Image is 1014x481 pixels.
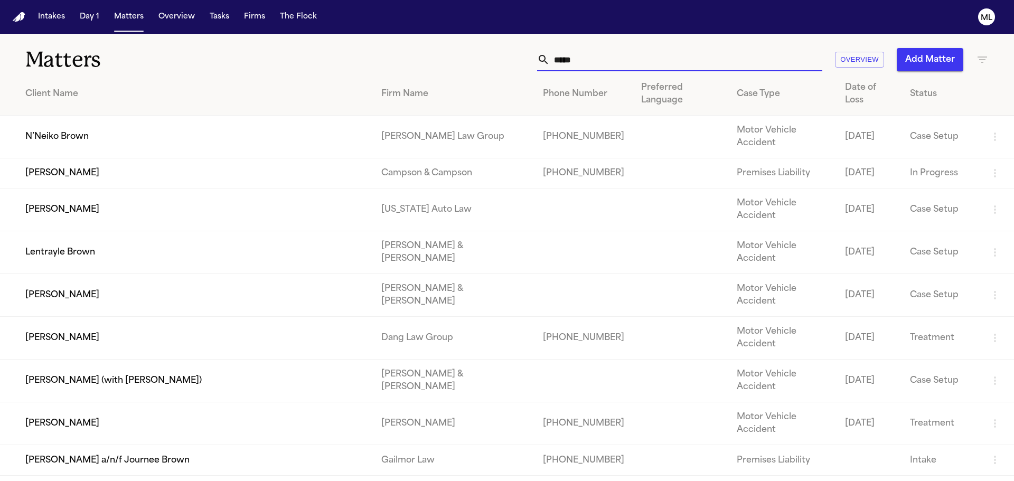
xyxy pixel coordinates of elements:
[13,12,25,22] img: Finch Logo
[728,402,837,445] td: Motor Vehicle Accident
[835,52,884,68] button: Overview
[373,158,534,188] td: Campson & Campson
[728,317,837,360] td: Motor Vehicle Accident
[837,188,902,231] td: [DATE]
[910,88,972,100] div: Status
[534,116,633,158] td: [PHONE_NUMBER]
[240,7,269,26] button: Firms
[902,231,980,274] td: Case Setup
[728,116,837,158] td: Motor Vehicle Accident
[728,158,837,188] td: Premises Liability
[837,402,902,445] td: [DATE]
[534,402,633,445] td: [PHONE_NUMBER]
[902,317,980,360] td: Treatment
[837,116,902,158] td: [DATE]
[34,7,69,26] button: Intakes
[902,360,980,402] td: Case Setup
[902,445,980,475] td: Intake
[154,7,199,26] button: Overview
[381,88,525,100] div: Firm Name
[25,46,306,73] h1: Matters
[897,48,963,71] button: Add Matter
[534,445,633,475] td: [PHONE_NUMBER]
[902,188,980,231] td: Case Setup
[728,231,837,274] td: Motor Vehicle Accident
[543,88,624,100] div: Phone Number
[76,7,104,26] button: Day 1
[276,7,321,26] button: The Flock
[902,274,980,317] td: Case Setup
[25,88,364,100] div: Client Name
[373,188,534,231] td: [US_STATE] Auto Law
[534,158,633,188] td: [PHONE_NUMBER]
[728,445,837,475] td: Premises Liability
[837,360,902,402] td: [DATE]
[373,231,534,274] td: [PERSON_NAME] & [PERSON_NAME]
[837,158,902,188] td: [DATE]
[845,81,893,107] div: Date of Loss
[728,188,837,231] td: Motor Vehicle Accident
[373,402,534,445] td: [PERSON_NAME]
[373,116,534,158] td: [PERSON_NAME] Law Group
[837,317,902,360] td: [DATE]
[902,116,980,158] td: Case Setup
[13,12,25,22] a: Home
[902,158,980,188] td: In Progress
[110,7,148,26] button: Matters
[373,360,534,402] td: [PERSON_NAME] & [PERSON_NAME]
[205,7,233,26] button: Tasks
[728,360,837,402] td: Motor Vehicle Accident
[373,445,534,475] td: Gailmor Law
[373,274,534,317] td: [PERSON_NAME] & [PERSON_NAME]
[902,402,980,445] td: Treatment
[837,231,902,274] td: [DATE]
[737,88,828,100] div: Case Type
[837,274,902,317] td: [DATE]
[534,317,633,360] td: [PHONE_NUMBER]
[728,274,837,317] td: Motor Vehicle Accident
[641,81,720,107] div: Preferred Language
[373,317,534,360] td: Dang Law Group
